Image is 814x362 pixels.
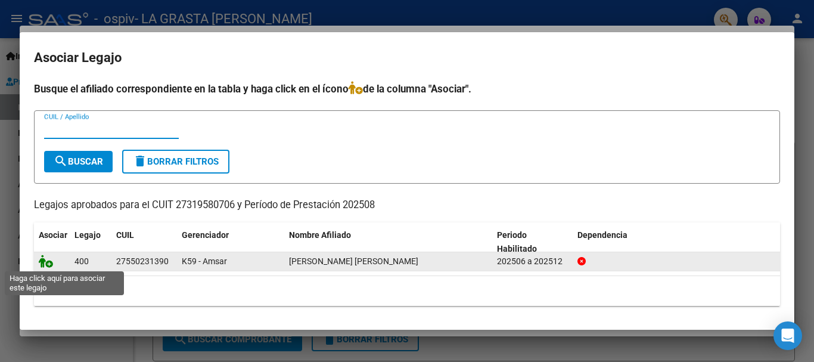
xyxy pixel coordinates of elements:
[44,151,113,172] button: Buscar
[497,230,537,253] span: Periodo Habilitado
[177,222,284,262] datatable-header-cell: Gerenciador
[492,222,573,262] datatable-header-cell: Periodo Habilitado
[133,154,147,168] mat-icon: delete
[34,81,780,97] h4: Busque el afiliado correspondiente en la tabla y haga click en el ícono de la columna "Asociar".
[573,222,781,262] datatable-header-cell: Dependencia
[70,222,111,262] datatable-header-cell: Legajo
[289,256,418,266] span: VILUMBRALES FRANCESCA AYLEN
[34,198,780,213] p: Legajos aprobados para el CUIT 27319580706 y Período de Prestación 202508
[34,222,70,262] datatable-header-cell: Asociar
[54,154,68,168] mat-icon: search
[54,156,103,167] span: Buscar
[116,230,134,240] span: CUIL
[133,156,219,167] span: Borrar Filtros
[111,222,177,262] datatable-header-cell: CUIL
[34,276,780,306] div: 1 registros
[74,256,89,266] span: 400
[34,47,780,69] h2: Asociar Legajo
[122,150,229,174] button: Borrar Filtros
[773,321,802,350] div: Open Intercom Messenger
[289,230,351,240] span: Nombre Afiliado
[497,255,568,268] div: 202506 a 202512
[284,222,492,262] datatable-header-cell: Nombre Afiliado
[116,255,169,268] div: 27550231390
[182,256,227,266] span: K59 - Amsar
[182,230,229,240] span: Gerenciador
[39,230,67,240] span: Asociar
[74,230,101,240] span: Legajo
[577,230,627,240] span: Dependencia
